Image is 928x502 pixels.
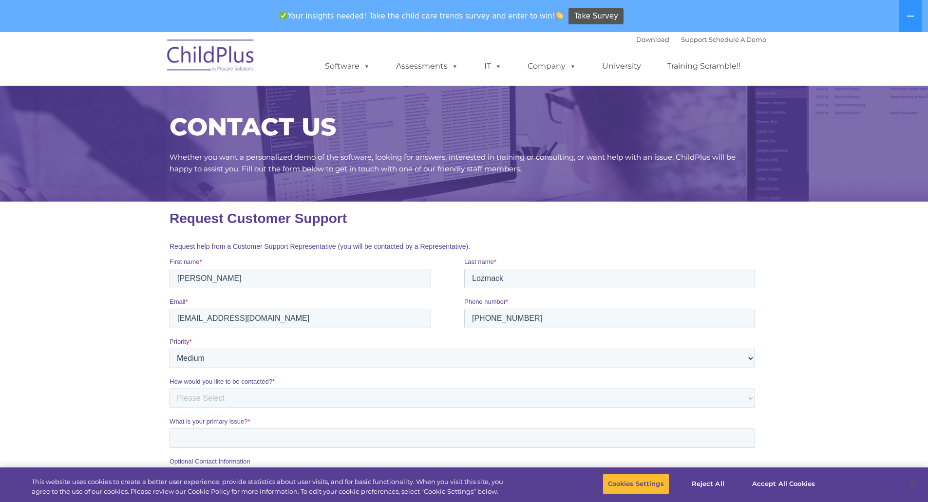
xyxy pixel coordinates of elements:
a: University [592,56,651,76]
button: Close [902,473,923,495]
img: ChildPlus by Procare Solutions [162,33,260,81]
a: IT [474,56,511,76]
button: Cookies Settings [603,474,669,494]
a: Download [636,36,669,43]
a: Schedule A Demo [709,36,766,43]
button: Accept All Cookies [747,474,820,494]
span: Take Survey [574,8,618,25]
a: Assessments [386,56,468,76]
button: Reject All [678,474,739,494]
a: Support [681,36,707,43]
a: Software [315,56,380,76]
a: Training Scramble!! [657,56,750,76]
span: CONTACT US [170,112,336,142]
font: | [636,36,766,43]
a: Company [518,56,586,76]
a: Take Survey [568,8,624,25]
div: This website uses cookies to create a better user experience, provide statistics about user visit... [32,477,511,496]
span: Whether you want a personalized demo of the software, looking for answers, interested in training... [170,152,736,173]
